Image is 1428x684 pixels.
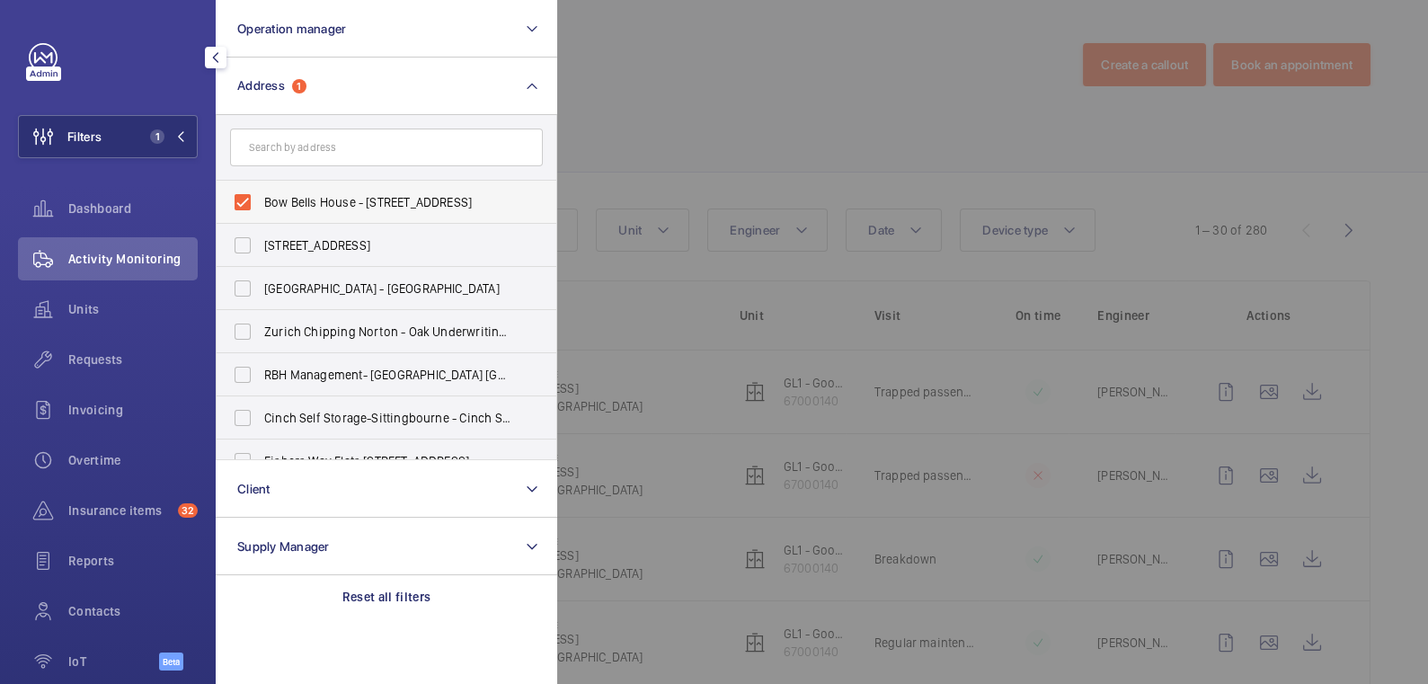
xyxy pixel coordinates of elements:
span: Units [68,300,198,318]
span: Activity Monitoring [68,250,198,268]
span: Dashboard [68,200,198,218]
span: IoT [68,653,159,671]
span: Reports [68,552,198,570]
button: Filters1 [18,115,198,158]
span: 1 [150,129,164,144]
span: Invoicing [68,401,198,419]
span: Contacts [68,602,198,620]
span: Beta [159,653,183,671]
span: 32 [178,503,198,518]
span: Filters [67,128,102,146]
span: Overtime [68,451,198,469]
span: Insurance items [68,502,171,520]
span: Requests [68,351,198,369]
